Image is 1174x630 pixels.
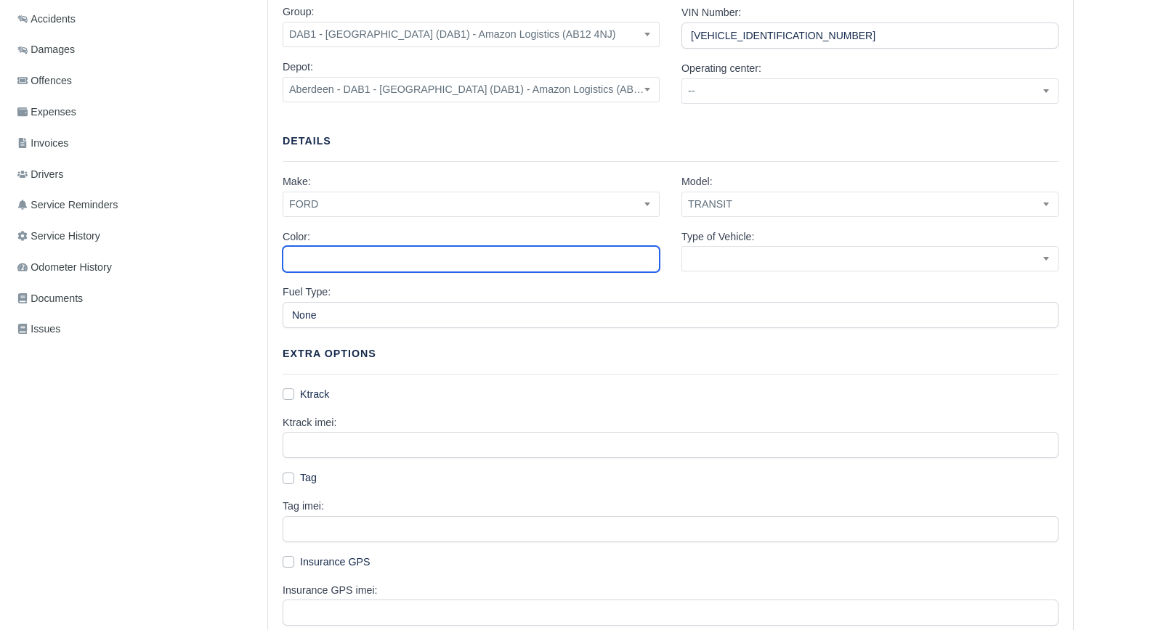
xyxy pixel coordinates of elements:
[12,315,179,343] a: Issues
[681,229,755,245] label: Type of Vehicle:
[17,321,60,337] span: Issues
[300,554,371,570] label: Insurance GPS
[913,462,1174,630] iframe: Chat Widget
[283,22,660,47] span: DAB1 - Aberdeen (DAB1) - Amazon Logistics (AB12 4NJ)
[283,284,331,300] label: Fuel Type:
[283,192,660,217] span: FORD
[283,135,331,147] strong: Details
[17,135,68,152] span: Invoices
[283,4,315,20] label: Group:
[283,498,324,515] label: Tag imei:
[17,41,75,58] span: Damages
[17,228,100,245] span: Service History
[300,470,317,486] label: Tag
[283,81,659,99] span: Aberdeen - DAB1 - Aberdeen (DAB1) - Amazon Logistics (AB12 4NJ)
[681,60,761,77] label: Operating center:
[12,67,179,95] a: Offences
[17,11,76,28] span: Accidents
[283,59,313,75] label: Depot:
[17,290,83,307] span: Documents
[681,78,1058,104] span: --
[283,195,659,213] span: FORD
[17,259,112,276] span: Odometer History
[12,5,179,33] a: Accidents
[300,386,329,403] label: Ktrack
[17,73,72,89] span: Offences
[12,191,179,219] a: Service Reminders
[681,192,1058,217] span: TRANSIT
[12,98,179,126] a: Expenses
[283,77,660,102] span: Aberdeen - DAB1 - Aberdeen (DAB1) - Amazon Logistics (AB12 4NJ)
[12,222,179,250] a: Service History
[283,348,376,359] strong: Extra Options
[681,173,713,190] label: Model:
[682,195,1058,213] span: TRANSIT
[17,197,118,213] span: Service Reminders
[283,582,378,599] label: Insurance GPS imei:
[12,129,179,157] a: Invoices
[12,285,179,313] a: Documents
[283,229,310,245] label: Color:
[283,173,311,190] label: Make:
[681,4,741,21] label: VIN Number:
[12,253,179,282] a: Odometer History
[12,36,179,64] a: Damages
[283,25,659,44] span: DAB1 - Aberdeen (DAB1) - Amazon Logistics (AB12 4NJ)
[17,166,63,183] span: Drivers
[17,104,76,120] span: Expenses
[12,160,179,189] a: Drivers
[682,82,1058,100] span: --
[283,414,336,431] label: Ktrack imei:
